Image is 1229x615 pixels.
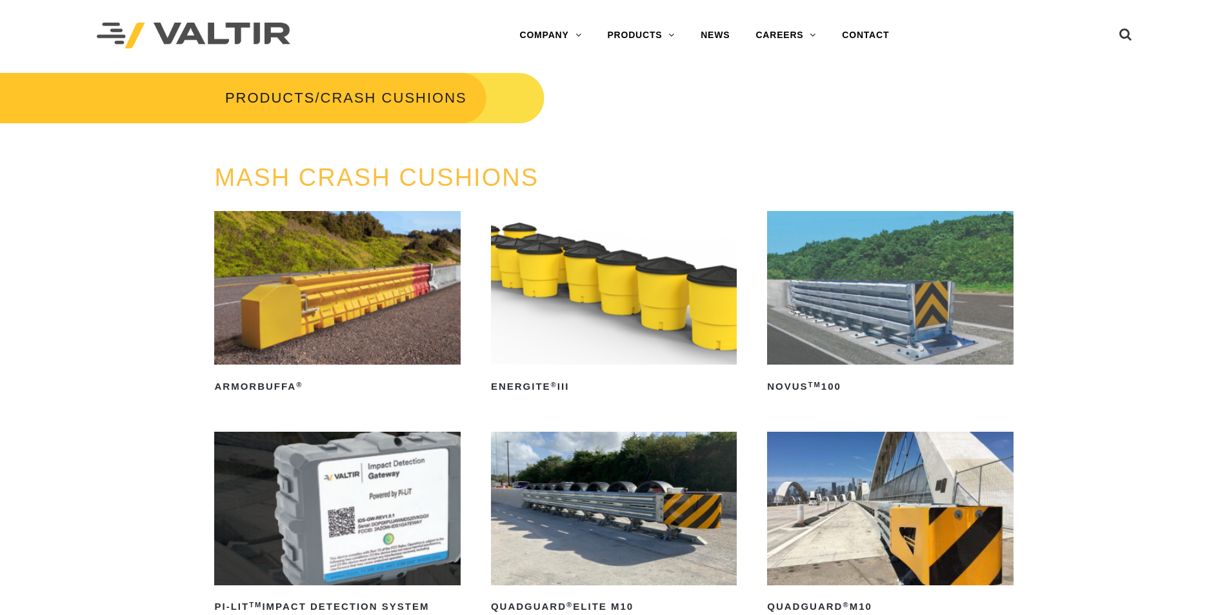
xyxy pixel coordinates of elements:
[97,23,290,49] img: Valtir
[843,601,849,609] sup: ®
[491,376,737,397] h2: ENERGITE III
[214,164,539,191] a: MASH CRASH CUSHIONS
[249,601,262,609] sup: TM
[767,376,1013,397] h2: NOVUS 100
[225,90,315,106] a: PRODUCTS
[214,211,460,397] a: ArmorBuffa®
[594,23,688,48] a: PRODUCTS
[829,23,902,48] a: CONTACT
[506,23,594,48] a: COMPANY
[566,601,573,609] sup: ®
[214,376,460,397] h2: ArmorBuffa
[743,23,829,48] a: CAREERS
[767,211,1013,397] a: NOVUSTM100
[296,381,303,388] sup: ®
[491,211,737,397] a: ENERGITE®III
[321,90,467,106] span: CRASH CUSHIONS
[551,381,557,388] sup: ®
[808,381,821,388] sup: TM
[688,23,743,48] a: NEWS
